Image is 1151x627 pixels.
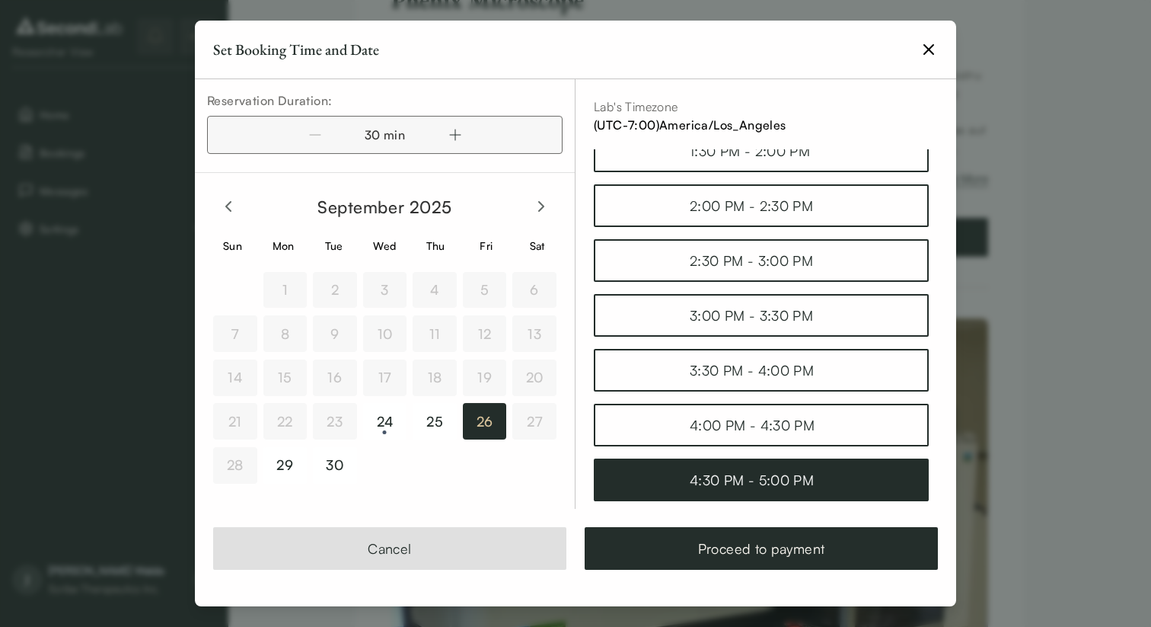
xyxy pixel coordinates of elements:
[363,315,407,352] button: 10
[313,360,357,396] button: 16
[594,294,929,337] button: 3:00 PM - 3:30 PM
[213,447,257,484] button: 28
[263,447,308,484] button: 29
[416,238,455,254] div: Thu
[263,272,308,309] button: 1
[463,403,507,440] button: 26
[363,360,407,396] button: 17
[594,98,938,116] div: Lab's Timezone
[512,315,556,352] button: 13
[213,315,257,352] button: 7
[317,197,404,217] span: September
[585,527,938,570] button: Proceed to payment
[313,403,357,440] button: 23
[463,272,507,309] button: 5
[512,360,556,396] button: 20
[365,238,404,254] div: Wed
[467,238,506,254] div: Fri
[594,117,786,133] span: (UTC -7 :00) America/Los_Angeles
[690,250,833,271] div: 2:30 PM - 3:00 PM
[690,469,833,491] div: 4:30 PM - 5:00 PM
[263,315,308,352] button: 8
[314,238,353,254] div: Tue
[594,184,929,227] button: 2:00 PM - 2:30 PM
[413,315,457,352] button: 11
[594,404,929,446] button: 4:00 PM - 4:30 PM
[263,360,308,396] button: 15
[313,447,357,484] button: 30
[313,272,357,309] button: 2
[690,195,833,216] div: 2:00 PM - 2:30 PM
[263,403,308,440] button: 22
[313,315,357,352] button: 9
[363,403,407,440] button: 24
[690,140,833,162] div: 1:30 PM - 2:00 PM
[463,315,507,352] button: 12
[594,459,929,501] button: 4:30 PM - 5:00 PM
[594,239,929,282] button: 2:30 PM - 3:00 PM
[363,272,407,309] button: 3
[690,414,833,436] div: 4:00 PM - 4:30 PM
[207,91,563,110] div: Reservation Duration:
[213,360,257,396] button: 14
[413,403,457,440] button: 25
[690,305,833,326] div: 3:00 PM - 3:30 PM
[410,197,452,217] span: 2025
[512,403,556,440] button: 27
[690,360,833,381] div: 3:30 PM - 4:00 PM
[594,349,929,392] button: 3:30 PM - 4:00 PM
[213,403,257,440] button: 21
[213,527,566,570] button: Cancel
[594,130,929,172] button: 1:30 PM - 2:00 PM
[413,272,457,309] button: 4
[213,39,379,60] div: Set Booking Time and Date
[512,272,556,309] button: 6
[413,360,457,396] button: 18
[213,238,252,254] div: Sun
[463,360,507,396] button: 19
[518,238,556,254] div: Sat
[264,238,303,254] div: Mon
[343,126,428,144] div: 30 min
